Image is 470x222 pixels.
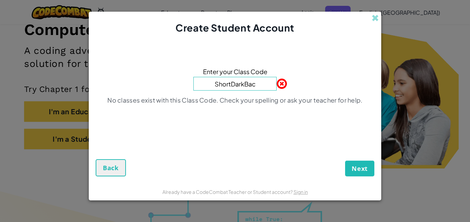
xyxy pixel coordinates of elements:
[352,164,368,173] span: Next
[345,161,374,176] button: Next
[203,67,267,77] span: Enter your Class Code
[96,159,126,176] button: Back
[175,22,294,34] span: Create Student Account
[103,164,119,172] span: Back
[107,96,362,104] p: No classes exist with this Class Code. Check your spelling or ask your teacher for help.
[293,189,308,195] a: Sign in
[162,189,293,195] span: Already have a CodeCombat Teacher or Student account?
